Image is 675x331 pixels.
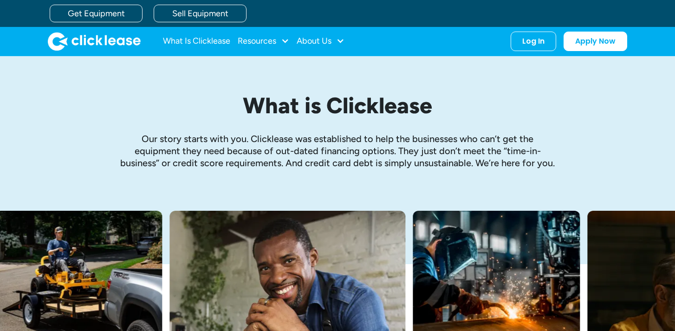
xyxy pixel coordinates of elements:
h1: What is Clicklease [119,93,556,118]
div: About Us [297,32,344,51]
div: Log In [522,37,545,46]
img: Clicklease logo [48,32,141,51]
p: Our story starts with you. Clicklease was established to help the businesses who can’t get the eq... [119,133,556,169]
a: Sell Equipment [154,5,247,22]
a: home [48,32,141,51]
a: Get Equipment [50,5,143,22]
a: Apply Now [564,32,627,51]
a: What Is Clicklease [163,32,230,51]
div: Resources [238,32,289,51]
